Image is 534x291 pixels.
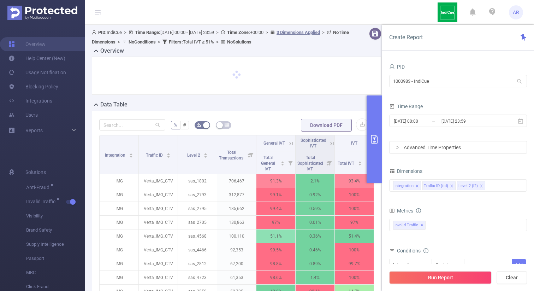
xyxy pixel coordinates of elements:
a: Overview [8,37,46,51]
button: Download PDF [301,119,352,132]
p: IMG [100,243,138,257]
i: icon: close [450,184,453,188]
div: Sort [166,152,171,156]
span: MRC [26,266,85,280]
i: icon: bg-colors [197,123,201,127]
div: Integration [393,259,419,271]
p: 97% [256,216,295,229]
button: Run Report [389,271,492,284]
b: No Solutions [227,39,251,45]
span: AR [513,5,519,19]
div: Contains [435,259,458,271]
p: 312,877 [217,188,256,202]
p: Verta_IMG_CTV [139,257,178,270]
p: 0.46% [296,243,334,257]
p: 2.1% [296,174,334,188]
p: 100,110 [217,229,256,243]
span: > [122,30,129,35]
span: Solutions [25,165,46,179]
span: Total IVT [338,161,355,166]
p: 130,863 [217,216,256,229]
p: 61,353 [217,271,256,284]
p: sas_2793 [178,188,217,202]
i: Filter menu [364,151,374,174]
li: Level 2 (l2) [457,181,485,190]
b: No Conditions [129,39,156,45]
input: Start date [393,116,450,126]
p: 0.59% [296,202,334,215]
p: 0.92% [296,188,334,202]
i: icon: caret-up [166,152,170,154]
p: Verta_IMG_CTV [139,216,178,229]
li: Integration [393,181,421,190]
p: Verta_IMG_CTV [139,271,178,284]
button: Add [512,259,526,271]
i: icon: caret-down [129,155,133,157]
i: icon: info-circle [416,208,421,213]
span: ✕ [421,221,423,229]
p: 98.6% [256,271,295,284]
i: icon: close [415,184,419,188]
span: > [263,30,270,35]
p: 1.4% [296,271,334,284]
p: sas_2705 [178,216,217,229]
h2: Overview [100,47,124,55]
input: End date [441,116,498,126]
div: icon: rightAdvanced Time Properties [390,141,527,153]
i: icon: caret-up [129,152,133,154]
div: Sort [203,152,208,156]
p: 99.1% [256,188,295,202]
div: Integration [394,181,414,191]
span: Sophisticated IVT [301,138,326,149]
b: PID: [98,30,107,35]
span: Brand Safety [26,223,85,237]
i: Filter menu [285,151,295,174]
span: > [156,39,162,45]
p: 51.4% [335,229,374,243]
span: Visibility [26,209,85,223]
p: IMG [100,216,138,229]
u: 3 Dimensions Applied [277,30,320,35]
p: 0.36% [296,229,334,243]
p: sas_2795 [178,202,217,215]
span: Dimensions [389,168,422,174]
button: Clear [497,271,527,284]
h2: Data Table [100,100,127,109]
p: 0.01% [296,216,334,229]
span: Passport [26,251,85,266]
p: IMG [100,188,138,202]
p: Verta_IMG_CTV [139,174,178,188]
i: icon: caret-down [358,163,362,165]
p: 98.8% [256,257,295,270]
p: IMG [100,257,138,270]
b: Filters : [169,39,183,45]
span: Total Transactions [219,150,244,161]
span: # [183,122,186,128]
div: Traffic ID (tid) [424,181,448,191]
a: Users [8,108,38,122]
p: 97% [335,216,374,229]
span: Total General IVT [261,155,275,171]
p: Verta_IMG_CTV [139,202,178,215]
i: Filter menu [325,151,334,174]
span: Anti-Fraud [26,185,52,190]
span: > [214,30,221,35]
span: Supply Intelligence [26,237,85,251]
p: 93.4% [335,174,374,188]
p: 99.5% [256,243,295,257]
img: Protected Media [7,6,77,20]
i: icon: caret-down [281,163,285,165]
span: > [115,39,122,45]
p: 99.4% [256,202,295,215]
span: PID [389,64,405,70]
p: IMG [100,202,138,215]
p: 706,467 [217,174,256,188]
i: icon: user [92,30,98,35]
span: Reports [25,128,43,133]
span: % [174,122,177,128]
i: icon: user [389,64,395,70]
a: Usage Notification [8,65,66,80]
p: 100% [335,271,374,284]
i: icon: caret-up [358,160,362,162]
span: Traffic ID [146,153,164,158]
